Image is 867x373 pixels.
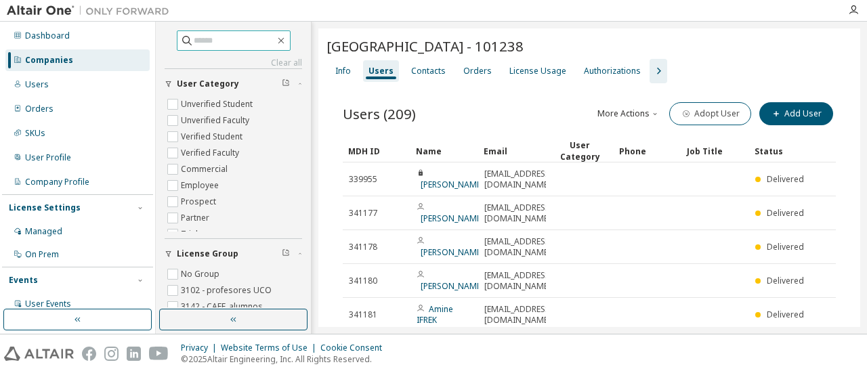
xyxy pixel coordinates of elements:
label: 3102 - profesores UCO [181,282,274,299]
label: Unverified Student [181,96,255,112]
a: [PERSON_NAME] [421,246,484,258]
div: Users [25,79,49,90]
button: License Group [165,239,302,269]
div: On Prem [25,249,59,260]
div: License Settings [9,202,81,213]
div: Authorizations [584,66,641,76]
a: [PERSON_NAME] [421,280,484,292]
div: MDH ID [348,140,405,162]
div: SKUs [25,128,45,139]
a: Clear all [165,58,302,68]
a: [PERSON_NAME] [421,213,484,224]
div: Users [368,66,394,76]
span: [GEOGRAPHIC_DATA] - 101238 [326,37,524,56]
div: Events [9,275,38,286]
span: [EMAIL_ADDRESS][DOMAIN_NAME] [484,304,553,326]
div: Job Title [687,140,744,162]
div: Info [335,66,351,76]
p: © 2025 Altair Engineering, Inc. All Rights Reserved. [181,353,390,365]
span: Clear filter [282,248,290,259]
label: 3142 - CAEE_alumnos [181,299,266,315]
span: [EMAIL_ADDRESS][DOMAIN_NAME] [484,202,553,224]
div: Orders [25,104,54,114]
div: Privacy [181,343,221,353]
div: Orders [463,66,492,76]
div: Cookie Consent [320,343,390,353]
div: Name [416,140,473,162]
a: [PERSON_NAME] [421,179,484,190]
label: Commercial [181,161,230,177]
span: Delivered [767,275,804,286]
img: facebook.svg [82,347,96,361]
label: Prospect [181,194,219,210]
div: Email [484,140,541,162]
img: linkedin.svg [127,347,141,361]
div: Companies [25,55,73,66]
div: Phone [619,140,676,162]
img: instagram.svg [104,347,119,361]
span: 341178 [349,242,377,253]
button: User Category [165,69,302,99]
label: Verified Faculty [181,145,242,161]
span: [EMAIL_ADDRESS][DOMAIN_NAME] [484,236,553,258]
div: User Profile [25,152,71,163]
span: License Group [177,248,238,259]
button: Add User [759,102,833,125]
label: Partner [181,210,212,226]
label: No Group [181,266,222,282]
span: 341181 [349,309,377,320]
span: 341177 [349,208,377,219]
img: Altair One [7,4,176,18]
a: Amine IFREK [417,303,453,326]
div: Managed [25,226,62,237]
span: 341180 [349,276,377,286]
div: Company Profile [25,177,89,188]
span: 339955 [349,174,377,185]
span: Delivered [767,241,804,253]
img: altair_logo.svg [4,347,74,361]
label: Unverified Faculty [181,112,252,129]
button: More Actions [596,102,661,125]
span: Users (209) [343,104,416,123]
span: User Category [177,79,239,89]
span: Delivered [767,309,804,320]
div: Contacts [411,66,446,76]
span: [EMAIL_ADDRESS][DOMAIN_NAME] [484,169,553,190]
span: Clear filter [282,79,290,89]
label: Trial [181,226,200,242]
div: Status [755,140,811,162]
div: User Events [25,299,71,309]
div: Website Terms of Use [221,343,320,353]
div: License Usage [509,66,566,76]
span: [EMAIL_ADDRESS][DOMAIN_NAME] [484,270,553,292]
div: User Category [551,139,608,162]
label: Verified Student [181,129,245,145]
span: Delivered [767,207,804,219]
button: Adopt User [669,102,751,125]
img: youtube.svg [149,347,169,361]
div: Dashboard [25,30,70,41]
label: Employee [181,177,221,194]
span: Delivered [767,173,804,185]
